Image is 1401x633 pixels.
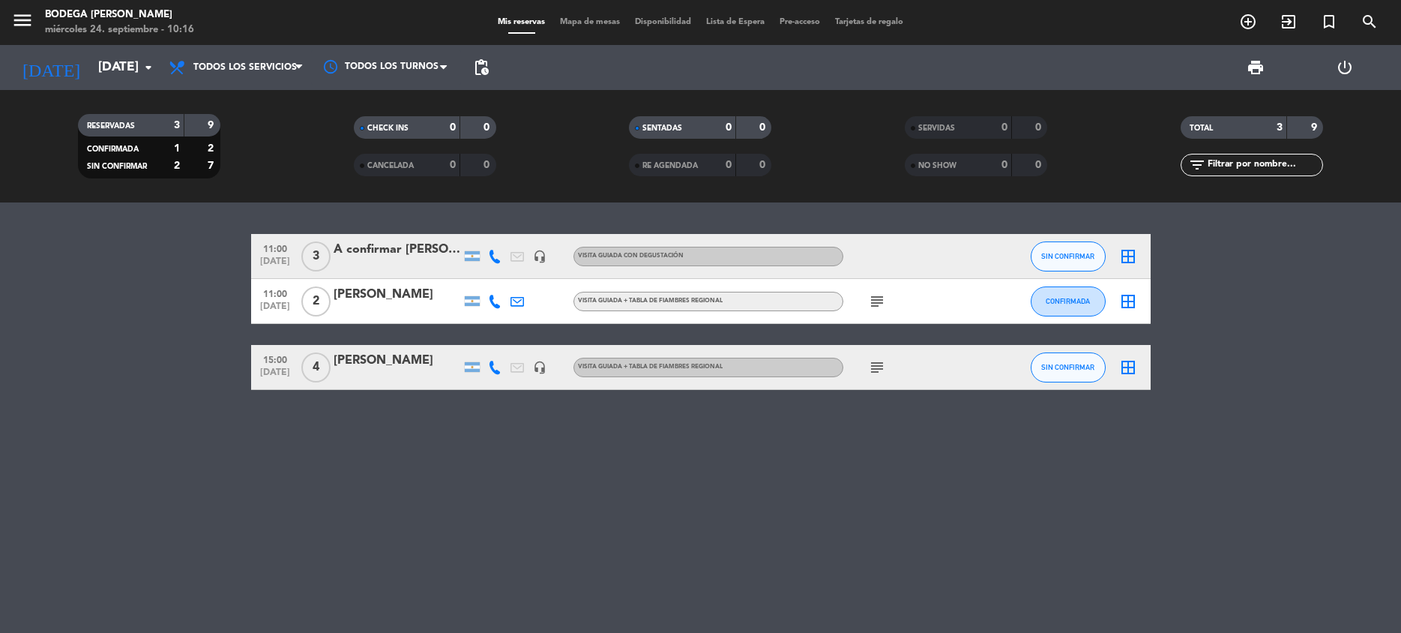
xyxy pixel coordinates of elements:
span: 11:00 [256,284,294,301]
i: add_circle_outline [1239,13,1257,31]
span: Todos los servicios [193,62,297,73]
span: 2 [301,286,331,316]
span: 15:00 [256,350,294,367]
span: Lista de Espera [699,18,772,26]
span: Tarjetas de regalo [828,18,911,26]
span: NO SHOW [918,162,956,169]
i: headset_mic [533,250,546,263]
i: border_all [1119,358,1137,376]
button: SIN CONFIRMAR [1031,352,1106,382]
div: miércoles 24. septiembre - 10:16 [45,22,194,37]
strong: 0 [483,160,492,170]
span: CHECK INS [367,124,409,132]
strong: 3 [1277,122,1283,133]
span: SENTADAS [642,124,682,132]
div: [PERSON_NAME] [334,351,461,370]
strong: 9 [1311,122,1320,133]
span: SERVIDAS [918,124,955,132]
span: Disponibilidad [627,18,699,26]
span: 4 [301,352,331,382]
i: menu [11,9,34,31]
span: RESERVADAS [87,122,135,130]
span: print [1247,58,1265,76]
span: CANCELADA [367,162,414,169]
strong: 7 [208,160,217,171]
i: border_all [1119,247,1137,265]
button: menu [11,9,34,37]
i: headset_mic [533,361,546,374]
span: CONFIRMADA [87,145,139,153]
strong: 0 [726,122,732,133]
strong: 0 [1035,122,1044,133]
span: SIN CONFIRMAR [1041,363,1094,371]
i: border_all [1119,292,1137,310]
span: SIN CONFIRMAR [87,163,147,170]
i: search [1361,13,1379,31]
strong: 9 [208,120,217,130]
span: [DATE] [256,301,294,319]
div: [PERSON_NAME] [334,285,461,304]
strong: 0 [450,122,456,133]
i: arrow_drop_down [139,58,157,76]
button: SIN CONFIRMAR [1031,241,1106,271]
i: subject [868,358,886,376]
span: VISITA GUIADA + TABLA DE FIAMBRES REGIONAL [578,298,723,304]
i: turned_in_not [1320,13,1338,31]
strong: 2 [208,143,217,154]
strong: 0 [1001,122,1007,133]
strong: 0 [726,160,732,170]
span: VISITA GUIADA + TABLA DE FIAMBRES REGIONAL [578,364,723,370]
input: Filtrar por nombre... [1206,157,1322,173]
button: CONFIRMADA [1031,286,1106,316]
strong: 0 [450,160,456,170]
span: CONFIRMADA [1046,297,1090,305]
span: 11:00 [256,239,294,256]
i: [DATE] [11,51,91,84]
strong: 0 [1001,160,1007,170]
span: SIN CONFIRMAR [1041,252,1094,260]
span: Mapa de mesas [552,18,627,26]
span: VISITA GUIADA CON DEGUSTACIÓN [578,253,684,259]
i: power_settings_new [1336,58,1354,76]
strong: 3 [174,120,180,130]
span: TOTAL [1190,124,1213,132]
i: subject [868,292,886,310]
strong: 0 [1035,160,1044,170]
span: [DATE] [256,367,294,385]
span: [DATE] [256,256,294,274]
span: Pre-acceso [772,18,828,26]
strong: 0 [759,122,768,133]
strong: 1 [174,143,180,154]
div: Bodega [PERSON_NAME] [45,7,194,22]
span: 3 [301,241,331,271]
strong: 0 [483,122,492,133]
span: pending_actions [472,58,490,76]
i: filter_list [1188,156,1206,174]
strong: 0 [759,160,768,170]
span: RE AGENDADA [642,162,698,169]
i: exit_to_app [1280,13,1298,31]
div: A confirmar [PERSON_NAME] [334,240,461,259]
div: LOG OUT [1301,45,1390,90]
strong: 2 [174,160,180,171]
span: Mis reservas [490,18,552,26]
